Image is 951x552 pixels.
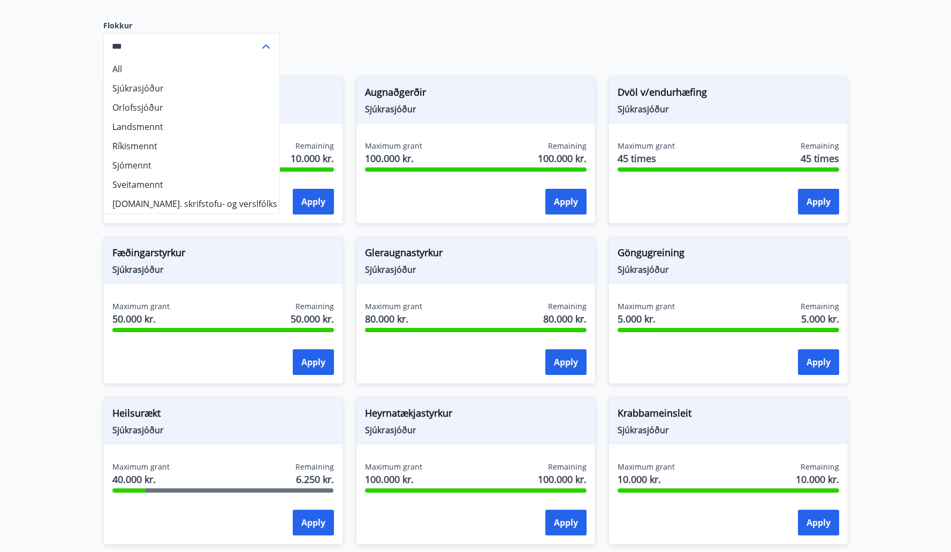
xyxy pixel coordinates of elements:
[365,462,422,472] span: Maximum grant
[618,301,675,312] span: Maximum grant
[618,462,675,472] span: Maximum grant
[293,349,334,375] button: Apply
[618,312,675,326] span: 5.000 kr.
[543,312,587,326] span: 80.000 kr.
[293,510,334,535] button: Apply
[618,141,675,151] span: Maximum grant
[295,301,334,312] span: Remaining
[618,85,839,103] span: Dvöl v/endurhæfing
[104,156,279,175] li: Sjómennt
[545,349,587,375] button: Apply
[545,189,587,214] button: Apply
[104,117,279,136] li: Landsmennt
[365,424,587,436] span: Sjúkrasjóður
[796,472,839,486] span: 10.000 kr.
[801,151,839,165] span: 45 times
[798,510,839,535] button: Apply
[104,136,279,156] li: Ríkismennt
[293,189,334,214] button: Apply
[365,85,587,103] span: Augnaðgerðir
[104,194,279,213] li: [DOMAIN_NAME]. skrifstofu- og verslfólks
[618,151,675,165] span: 45 times
[798,349,839,375] button: Apply
[365,103,587,115] span: Sjúkrasjóður
[548,141,587,151] span: Remaining
[801,312,839,326] span: 5.000 kr.
[801,141,839,151] span: Remaining
[365,264,587,275] span: Sjúkrasjóður
[112,312,170,326] span: 50.000 kr.
[112,301,170,312] span: Maximum grant
[104,59,279,79] li: All
[618,103,839,115] span: Sjúkrasjóður
[104,98,279,117] li: Orlofssjóður
[538,151,587,165] span: 100.000 kr.
[365,151,422,165] span: 100.000 kr.
[365,246,587,264] span: Gleraugnastyrkur
[618,264,839,275] span: Sjúkrasjóður
[112,246,334,264] span: Fæðingarstyrkur
[103,20,280,31] label: Flokkur
[618,472,675,486] span: 10.000 kr.
[104,79,279,98] li: Sjúkrasjóður
[538,472,587,486] span: 100.000 kr.
[365,301,422,312] span: Maximum grant
[104,175,279,194] li: Sveitamennt
[801,462,839,472] span: Remaining
[365,472,422,486] span: 100.000 kr.
[365,312,422,326] span: 80.000 kr.
[618,406,839,424] span: Krabbameinsleit
[112,424,334,436] span: Sjúkrasjóður
[548,301,587,312] span: Remaining
[291,312,334,326] span: 50.000 kr.
[548,462,587,472] span: Remaining
[365,141,422,151] span: Maximum grant
[798,189,839,214] button: Apply
[291,151,334,165] span: 10.000 kr.
[295,141,334,151] span: Remaining
[112,264,334,275] span: Sjúkrasjóður
[112,462,170,472] span: Maximum grant
[365,406,587,424] span: Heyrnatækjastyrkur
[801,301,839,312] span: Remaining
[296,472,334,486] span: 6.250 kr.
[618,424,839,436] span: Sjúkrasjóður
[618,246,839,264] span: Göngugreining
[112,406,334,424] span: Heilsurækt
[295,462,334,472] span: Remaining
[112,472,170,486] span: 40.000 kr.
[545,510,587,535] button: Apply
